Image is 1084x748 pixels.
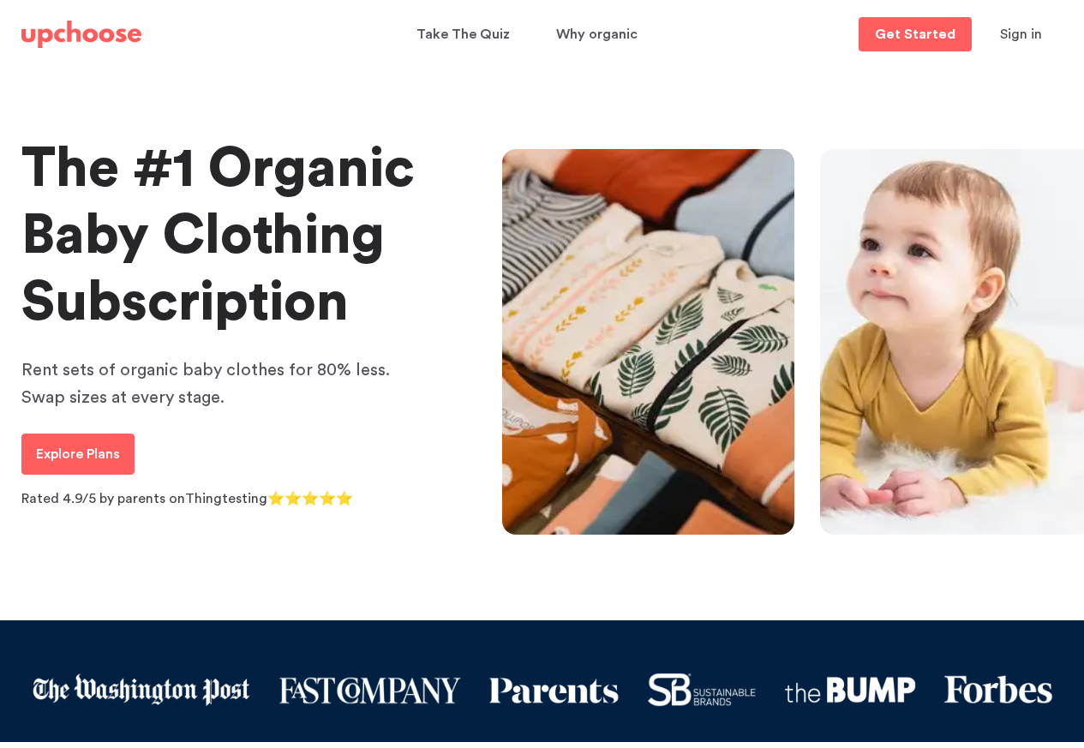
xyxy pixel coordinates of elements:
[784,676,916,703] img: the Bump logo
[185,492,267,506] a: Thingtesting
[1000,27,1042,41] span: Sign in
[21,492,185,506] span: Rated 4.9/5 by parents on
[488,675,620,705] img: Parents logo
[416,18,515,51] a: Take The Quiz
[267,492,353,506] span: ⭐⭐⭐⭐⭐
[416,21,510,48] p: Take The Quiz
[31,673,250,707] img: Washington post logo
[647,673,757,707] img: Sustainable brands logo
[21,434,135,475] a: Explore Plans
[36,444,120,464] p: Explore Plans
[859,17,972,51] a: Get Started
[943,674,1053,706] img: Forbes logo
[556,18,643,51] a: Why organic
[21,17,141,52] a: UpChoose
[556,18,638,51] span: Why organic
[875,27,955,41] p: Get Started
[278,675,460,705] img: logo fast company
[979,17,1063,51] button: Sign in
[21,141,415,330] span: The #1 Organic Baby Clothing Subscription
[502,149,795,535] img: Gorgeous organic baby clothes with intricate prints and designs, neatly folded on a table
[21,356,433,411] p: Rent sets of organic baby clothes for 80% less. Swap sizes at every stage.
[21,21,141,48] img: UpChoose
